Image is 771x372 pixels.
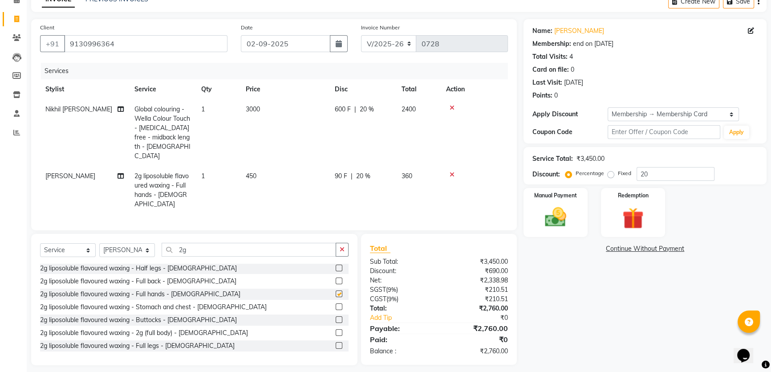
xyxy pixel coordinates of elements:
[40,328,248,338] div: 2g liposoluble flavoured waxing - 2g (full body) - [DEMOGRAPHIC_DATA]
[532,110,608,119] div: Apply Discount
[439,266,515,276] div: ₹690.00
[616,205,650,232] img: _gift.svg
[370,244,390,253] span: Total
[439,334,515,345] div: ₹0
[41,63,515,79] div: Services
[532,127,608,137] div: Coupon Code
[246,105,260,113] span: 3000
[439,323,515,334] div: ₹2,760.00
[40,35,65,52] button: +91
[538,205,573,229] img: _cash.svg
[441,79,508,99] th: Action
[45,105,112,113] span: Nikhil [PERSON_NAME]
[363,304,439,313] div: Total:
[363,323,439,334] div: Payable:
[439,257,515,266] div: ₹3,450.00
[201,172,205,180] span: 1
[335,105,351,114] span: 600 F
[363,294,439,304] div: ( )
[532,39,571,49] div: Membership:
[370,286,386,294] span: SGST
[45,172,95,180] span: [PERSON_NAME]
[64,35,227,52] input: Search by Name/Mobile/Email/Code
[40,277,236,286] div: 2g liposoluble flavoured waxing - Full back - [DEMOGRAPHIC_DATA]
[363,313,452,323] a: Add Tip
[363,266,439,276] div: Discount:
[439,347,515,356] div: ₹2,760.00
[576,169,604,177] label: Percentage
[554,26,604,36] a: [PERSON_NAME]
[402,105,416,113] span: 2400
[40,24,54,32] label: Client
[356,172,370,181] span: 20 %
[532,170,560,179] div: Discount:
[246,172,256,180] span: 450
[576,154,605,164] div: ₹3,450.00
[532,154,573,164] div: Service Total:
[129,79,196,99] th: Service
[162,243,336,257] input: Search or Scan
[571,65,574,74] div: 0
[532,52,568,61] div: Total Visits:
[201,105,205,113] span: 1
[618,192,649,200] label: Redemption
[532,91,552,100] div: Points:
[335,172,347,181] span: 90 F
[439,294,515,304] div: ₹210.51
[569,52,573,61] div: 4
[534,192,577,200] label: Manual Payment
[439,276,515,285] div: ₹2,338.98
[40,341,235,351] div: 2g liposoluble flavoured waxing - Full legs - [DEMOGRAPHIC_DATA]
[564,78,583,87] div: [DATE]
[439,285,515,294] div: ₹210.51
[573,39,613,49] div: end on [DATE]
[618,169,631,177] label: Fixed
[439,304,515,313] div: ₹2,760.00
[329,79,396,99] th: Disc
[532,26,552,36] div: Name:
[196,79,240,99] th: Qty
[134,172,189,208] span: 2g liposoluble flavoured waxing - Full hands - [DEMOGRAPHIC_DATA]
[360,105,374,114] span: 20 %
[134,105,191,160] span: Global colouring - Wella Colour Touch - [MEDICAL_DATA] free - midback length - [DEMOGRAPHIC_DATA]
[361,24,400,32] label: Invoice Number
[402,172,412,180] span: 360
[370,295,386,303] span: CGST
[532,65,569,74] div: Card on file:
[40,315,237,325] div: 2g liposoluble flavoured waxing - Buttocks - [DEMOGRAPHIC_DATA]
[40,264,237,273] div: 2g liposoluble flavoured waxing - Half legs - [DEMOGRAPHIC_DATA]
[451,313,515,323] div: ₹0
[40,79,129,99] th: Stylist
[240,79,329,99] th: Price
[363,334,439,345] div: Paid:
[724,126,749,139] button: Apply
[351,172,353,181] span: |
[554,91,558,100] div: 0
[354,105,356,114] span: |
[363,257,439,266] div: Sub Total:
[241,24,253,32] label: Date
[40,303,267,312] div: 2g liposoluble flavoured waxing - Stomach and chest - [DEMOGRAPHIC_DATA]
[363,276,439,285] div: Net:
[608,125,720,139] input: Enter Offer / Coupon Code
[396,79,441,99] th: Total
[388,286,396,293] span: 9%
[40,290,240,299] div: 2g liposoluble flavoured waxing - Full hands - [DEMOGRAPHIC_DATA]
[363,285,439,294] div: ( )
[363,347,439,356] div: Balance :
[525,244,765,253] a: Continue Without Payment
[734,336,762,363] iframe: chat widget
[388,295,397,303] span: 9%
[532,78,562,87] div: Last Visit:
